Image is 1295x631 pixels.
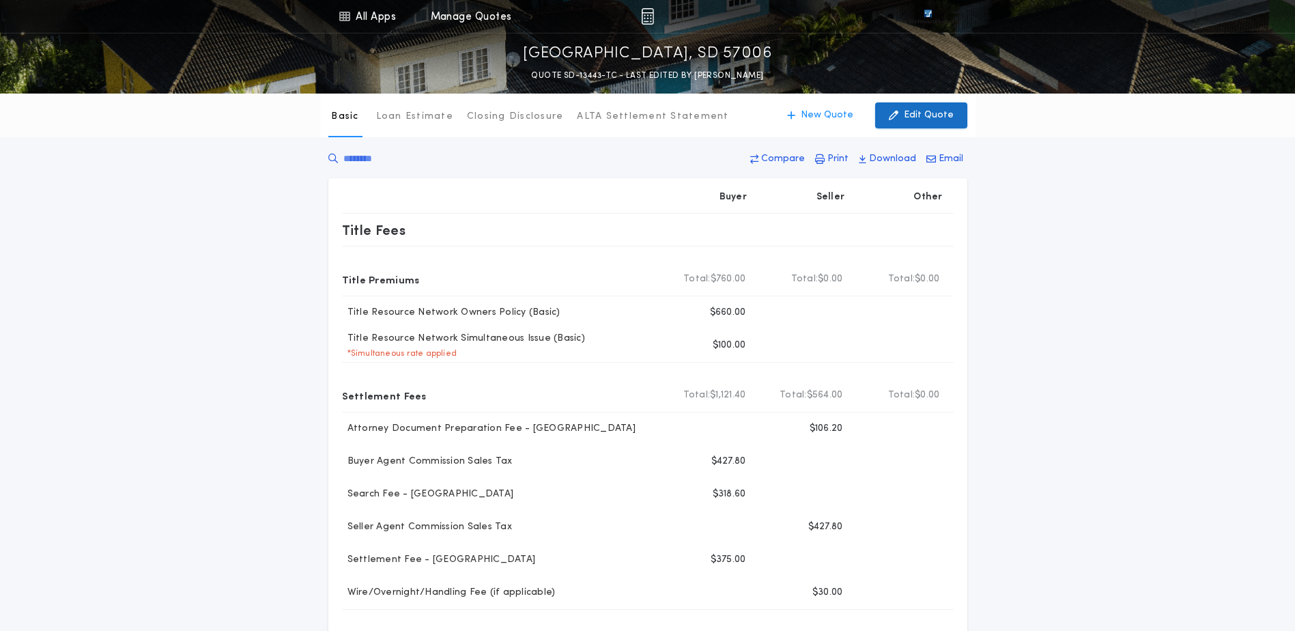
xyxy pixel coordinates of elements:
[811,147,853,171] button: Print
[683,272,711,286] b: Total:
[922,147,967,171] button: Email
[342,384,427,406] p: Settlement Fees
[342,488,514,501] p: Search Fee - [GEOGRAPHIC_DATA]
[711,455,746,468] p: $427.80
[818,272,842,286] span: $0.00
[855,147,920,171] button: Download
[888,272,915,286] b: Total:
[816,191,845,204] p: Seller
[915,272,939,286] span: $0.00
[342,219,406,241] p: Title Fees
[711,272,746,286] span: $760.00
[577,110,728,124] p: ALTA Settlement Statement
[761,152,805,166] p: Compare
[710,389,745,402] span: $1,121.40
[899,10,956,23] img: vs-icon
[720,191,747,204] p: Buyer
[746,147,809,171] button: Compare
[711,553,746,567] p: $375.00
[342,422,636,436] p: Attorney Document Preparation Fee - [GEOGRAPHIC_DATA]
[342,553,536,567] p: Settlement Fee - [GEOGRAPHIC_DATA]
[713,488,746,501] p: $318.60
[342,268,420,290] p: Title Premiums
[808,520,843,534] p: $427.80
[683,389,711,402] b: Total:
[812,586,843,600] p: $30.00
[939,152,963,166] p: Email
[523,43,772,65] p: [GEOGRAPHIC_DATA], SD 57006
[713,339,746,352] p: $100.00
[342,520,512,534] p: Seller Agent Commission Sales Tax
[780,389,807,402] b: Total:
[342,586,556,600] p: Wire/Overnight/Handling Fee (if applicable)
[875,102,967,128] button: Edit Quote
[331,110,358,124] p: Basic
[915,389,939,402] span: $0.00
[810,422,843,436] p: $106.20
[342,332,585,346] p: Title Resource Network Simultaneous Issue (Basic)
[791,272,819,286] b: Total:
[342,348,457,359] p: * Simultaneous rate applied
[641,8,654,25] img: img
[342,306,560,320] p: Title Resource Network Owners Policy (Basic)
[869,152,916,166] p: Download
[801,109,853,122] p: New Quote
[913,191,942,204] p: Other
[827,152,849,166] p: Print
[376,110,453,124] p: Loan Estimate
[710,306,746,320] p: $660.00
[807,389,843,402] span: $564.00
[531,69,763,83] p: QUOTE SD-13443-TC - LAST EDITED BY [PERSON_NAME]
[773,102,867,128] button: New Quote
[904,109,954,122] p: Edit Quote
[342,455,513,468] p: Buyer Agent Commission Sales Tax
[888,389,915,402] b: Total:
[467,110,564,124] p: Closing Disclosure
